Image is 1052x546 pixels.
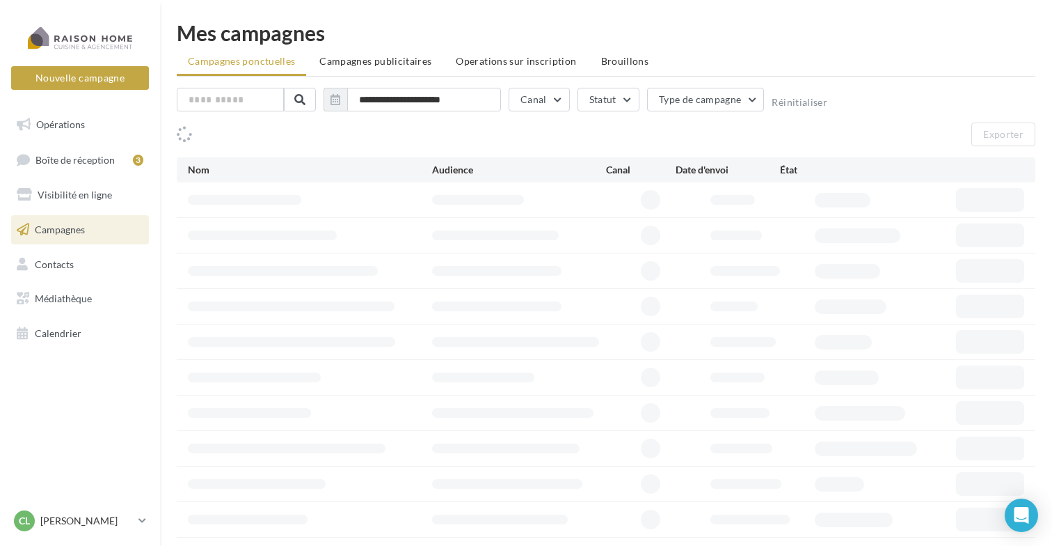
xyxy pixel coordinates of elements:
[177,22,1035,43] div: Mes campagnes
[606,163,676,177] div: Canal
[36,118,85,130] span: Opérations
[456,55,576,67] span: Operations sur inscription
[8,250,152,279] a: Contacts
[11,66,149,90] button: Nouvelle campagne
[509,88,570,111] button: Canal
[133,155,143,166] div: 3
[319,55,431,67] span: Campagnes publicitaires
[676,163,780,177] div: Date d'envoi
[432,163,606,177] div: Audience
[38,189,112,201] span: Visibilité en ligne
[8,180,152,210] a: Visibilité en ligne
[8,215,152,244] a: Campagnes
[1005,499,1038,532] div: Open Intercom Messenger
[772,97,827,108] button: Réinitialiser
[19,514,30,528] span: Cl
[11,508,149,534] a: Cl [PERSON_NAME]
[601,55,649,67] span: Brouillons
[188,163,432,177] div: Nom
[577,88,639,111] button: Statut
[35,258,74,270] span: Contacts
[780,163,884,177] div: État
[8,110,152,139] a: Opérations
[35,292,92,304] span: Médiathèque
[8,284,152,313] a: Médiathèque
[40,514,133,528] p: [PERSON_NAME]
[35,327,81,339] span: Calendrier
[971,123,1035,146] button: Exporter
[35,153,115,165] span: Boîte de réception
[647,88,765,111] button: Type de campagne
[8,145,152,175] a: Boîte de réception3
[35,224,85,235] span: Campagnes
[8,319,152,348] a: Calendrier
